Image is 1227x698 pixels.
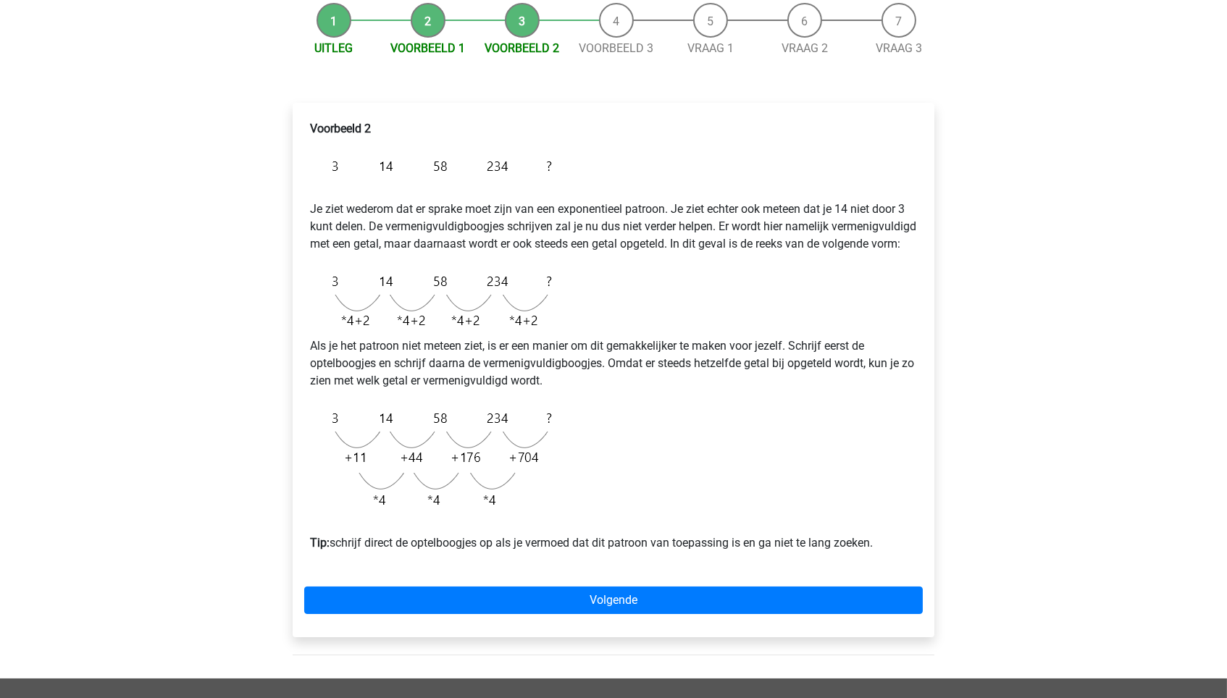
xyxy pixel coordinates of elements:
b: Voorbeeld 2 [310,122,371,135]
a: Vraag 1 [687,41,734,55]
img: Exponential_Example_2_3.png [310,401,559,517]
b: Tip: [310,536,330,550]
p: Je ziet wederom dat er sprake moet zijn van een exponentieel patroon. Je ziet echter ook meteen d... [310,183,917,253]
a: Vraag 3 [876,41,922,55]
a: Vraag 2 [782,41,828,55]
a: Voorbeeld 2 [485,41,560,55]
a: Voorbeeld 3 [579,41,654,55]
a: Volgende [304,586,923,614]
p: Als je het patroon niet meteen ziet, is er een manier om dit gemakkelijker te maken voor jezelf. ... [310,337,917,390]
p: schrijf direct de optelboogjes op als je vermoed dat dit patroon van toepassing is en ga niet te ... [310,517,917,552]
img: Exponential_Example_2_1.png [310,149,559,183]
a: Voorbeeld 1 [391,41,466,55]
a: Uitleg [315,41,353,55]
img: Exponential_Example_2_2.png [310,264,559,337]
